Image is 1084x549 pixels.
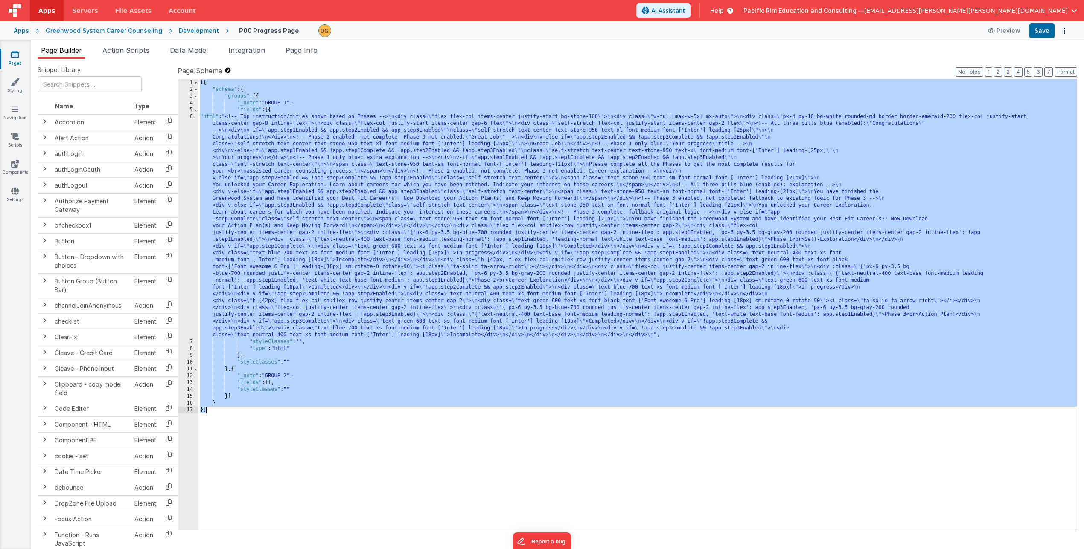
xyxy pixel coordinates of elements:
td: DropZone File Upload [51,495,131,511]
div: 2 [178,86,198,93]
button: 3 [1004,67,1012,77]
span: [EMAIL_ADDRESS][PERSON_NAME][PERSON_NAME][DOMAIN_NAME] [864,6,1068,15]
td: checklist [51,313,131,329]
h4: P00 Progress Page [239,27,299,34]
td: Element [131,329,160,345]
button: Preview [983,24,1026,38]
div: 8 [178,345,198,352]
button: 6 [1034,67,1043,77]
div: 11 [178,366,198,373]
button: 4 [1014,67,1023,77]
span: Page Builder [41,46,82,55]
input: Search Snippets ... [38,76,142,92]
td: Button Group (Button Bar) [51,273,131,298]
td: Element [131,495,160,511]
button: 1 [985,67,992,77]
div: 3 [178,93,198,100]
td: debounce [51,480,131,495]
td: Clipboard - copy model field [51,376,131,401]
button: 2 [994,67,1002,77]
td: Element [131,114,160,130]
td: Button - Dropdown with choices [51,249,131,273]
span: Apps [38,6,55,15]
img: caa8b66bf8f534837c52a19a34966864 [319,25,331,37]
td: Action [131,480,160,495]
td: Action [131,298,160,313]
td: Element [131,401,160,416]
div: 9 [178,352,198,359]
td: Element [131,361,160,376]
td: Component - HTML [51,416,131,432]
td: Code Editor [51,401,131,416]
td: Focus Action [51,511,131,527]
div: 16 [178,400,198,407]
td: Action [131,146,160,162]
td: Date Time Picker [51,464,131,480]
button: Format [1055,67,1077,77]
span: Page Info [286,46,318,55]
td: Element [131,217,160,233]
span: Page Schema [178,66,222,76]
span: Data Model [170,46,208,55]
td: Element [131,273,160,298]
div: Greenwood System Career Counseling [46,26,162,35]
button: 7 [1044,67,1053,77]
div: 12 [178,373,198,379]
button: Options [1058,25,1070,37]
div: 10 [178,359,198,366]
div: 17 [178,407,198,413]
td: Component BF [51,432,131,448]
span: Servers [72,6,98,15]
span: Type [134,102,149,110]
span: Pacific Rim Education and Consulting — [743,6,864,15]
td: Accordion [51,114,131,130]
td: Element [131,464,160,480]
td: channelJoinAnonymous [51,298,131,313]
td: Element [131,345,160,361]
td: Action [131,177,160,193]
td: Action [131,130,160,146]
div: 4 [178,100,198,107]
div: Apps [14,26,29,35]
button: AI Assistant [636,3,691,18]
div: 15 [178,393,198,400]
span: Snippet Library [38,66,81,74]
td: Button [51,233,131,249]
td: Action [131,162,160,177]
span: Name [55,102,73,110]
span: File Assets [115,6,152,15]
button: No Folds [956,67,983,77]
div: 5 [178,107,198,113]
td: Element [131,416,160,432]
div: 13 [178,379,198,386]
td: Action [131,448,160,464]
td: Element [131,313,160,329]
div: 1 [178,79,198,86]
td: bfcheckbox1 [51,217,131,233]
td: Action [131,511,160,527]
td: Element [131,193,160,217]
div: 14 [178,386,198,393]
td: authLogin [51,146,131,162]
button: Save [1029,23,1055,38]
div: Development [179,26,219,35]
td: Alert Action [51,130,131,146]
td: cookie - set [51,448,131,464]
span: Help [710,6,724,15]
td: Element [131,249,160,273]
td: Element [131,233,160,249]
div: 7 [178,338,198,345]
td: Authorize Payment Gateway [51,193,131,217]
td: ClearFix [51,329,131,345]
button: 5 [1024,67,1032,77]
span: AI Assistant [651,6,685,15]
td: Cleave - Phone Input [51,361,131,376]
div: 6 [178,113,198,338]
td: Cleave - Credit Card [51,345,131,361]
span: Integration [228,46,265,55]
td: authLogout [51,177,131,193]
td: authLoginOauth [51,162,131,177]
button: Pacific Rim Education and Consulting — [EMAIL_ADDRESS][PERSON_NAME][PERSON_NAME][DOMAIN_NAME] [743,6,1077,15]
td: Action [131,376,160,401]
td: Element [131,432,160,448]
